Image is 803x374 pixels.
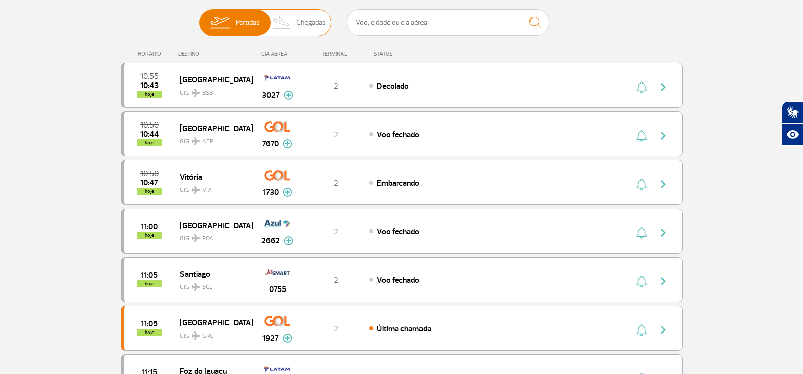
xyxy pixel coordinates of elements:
button: Abrir recursos assistivos. [782,123,803,146]
span: Partidas [236,10,260,36]
img: seta-direita-painel-voo.svg [657,81,669,93]
span: 3027 [262,89,280,101]
span: Embarcando [377,178,419,188]
img: destiny_airplane.svg [192,137,200,145]
img: sino-painel-voo.svg [636,130,647,142]
span: [GEOGRAPHIC_DATA] [180,121,245,135]
span: 7670 [262,138,279,150]
img: sino-painel-voo.svg [636,81,647,93]
span: SCL [202,283,212,292]
img: seta-direita-painel-voo.svg [657,324,669,336]
span: 2662 [261,235,280,247]
span: 2025-10-01 11:05:00 [141,272,158,279]
span: Última chamada [377,324,431,334]
span: hoje [137,139,162,146]
img: seta-direita-painel-voo.svg [657,275,669,287]
span: 2 [334,275,338,285]
img: sino-painel-voo.svg [636,227,647,239]
span: GIG [180,229,245,243]
span: 2025-10-01 11:00:00 [141,223,158,230]
img: slider-desembarque [267,10,297,36]
span: 2 [334,324,338,334]
span: [GEOGRAPHIC_DATA] [180,219,245,232]
div: HORÁRIO [124,51,179,57]
span: AEP [202,137,213,146]
span: Voo fechado [377,275,419,285]
img: sino-painel-voo.svg [636,324,647,336]
div: DESTINO [178,51,252,57]
span: Voo fechado [377,227,419,237]
span: GIG [180,180,245,195]
img: destiny_airplane.svg [192,234,200,242]
span: [GEOGRAPHIC_DATA] [180,316,245,329]
img: seta-direita-painel-voo.svg [657,178,669,190]
span: GIG [180,326,245,341]
img: destiny_airplane.svg [192,331,200,340]
img: sino-painel-voo.svg [636,178,647,190]
img: slider-embarque [204,10,236,36]
span: 2025-10-01 10:55:00 [140,73,159,80]
div: TERMINAL [303,51,369,57]
div: Plugin de acessibilidade da Hand Talk. [782,101,803,146]
button: Abrir tradutor de língua de sinais. [782,101,803,123]
span: 2 [334,81,338,91]
span: 1927 [262,332,279,344]
span: BSB [202,89,213,98]
img: destiny_airplane.svg [192,283,200,291]
img: mais-info-painel-voo.svg [284,236,293,245]
span: Decolado [377,81,409,91]
div: STATUS [369,51,451,57]
span: GIG [180,132,245,146]
img: mais-info-painel-voo.svg [283,188,292,197]
img: destiny_airplane.svg [192,186,200,194]
span: Vitória [180,170,245,183]
span: Voo fechado [377,130,419,140]
img: seta-direita-painel-voo.svg [657,130,669,142]
span: 1730 [263,186,279,198]
span: [GEOGRAPHIC_DATA] [180,73,245,86]
span: hoje [137,91,162,98]
span: POA [202,234,213,243]
img: sino-painel-voo.svg [636,275,647,287]
span: GIG [180,83,245,98]
span: 2 [334,178,338,188]
span: 2025-10-01 10:50:00 [140,121,159,129]
span: 0755 [269,283,286,296]
span: Santiago [180,267,245,280]
span: 2025-10-01 10:50:00 [140,170,159,177]
input: Voo, cidade ou cia aérea [347,9,549,36]
span: hoje [137,188,162,195]
img: mais-info-painel-voo.svg [284,91,293,100]
span: 2025-10-01 11:05:00 [141,320,158,327]
span: hoje [137,280,162,287]
span: hoje [137,232,162,239]
span: 2 [334,227,338,237]
img: destiny_airplane.svg [192,89,200,97]
span: 2025-10-01 10:47:20 [140,179,158,186]
span: GIG [180,277,245,292]
span: VIX [202,186,212,195]
img: seta-direita-painel-voo.svg [657,227,669,239]
span: 2 [334,130,338,140]
img: mais-info-painel-voo.svg [283,139,292,148]
img: mais-info-painel-voo.svg [283,334,292,343]
span: 2025-10-01 10:44:17 [140,131,159,138]
div: CIA AÉREA [252,51,303,57]
span: GRU [202,331,214,341]
span: hoje [137,329,162,336]
span: 2025-10-01 10:43:51 [140,82,159,89]
span: Chegadas [296,10,326,36]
